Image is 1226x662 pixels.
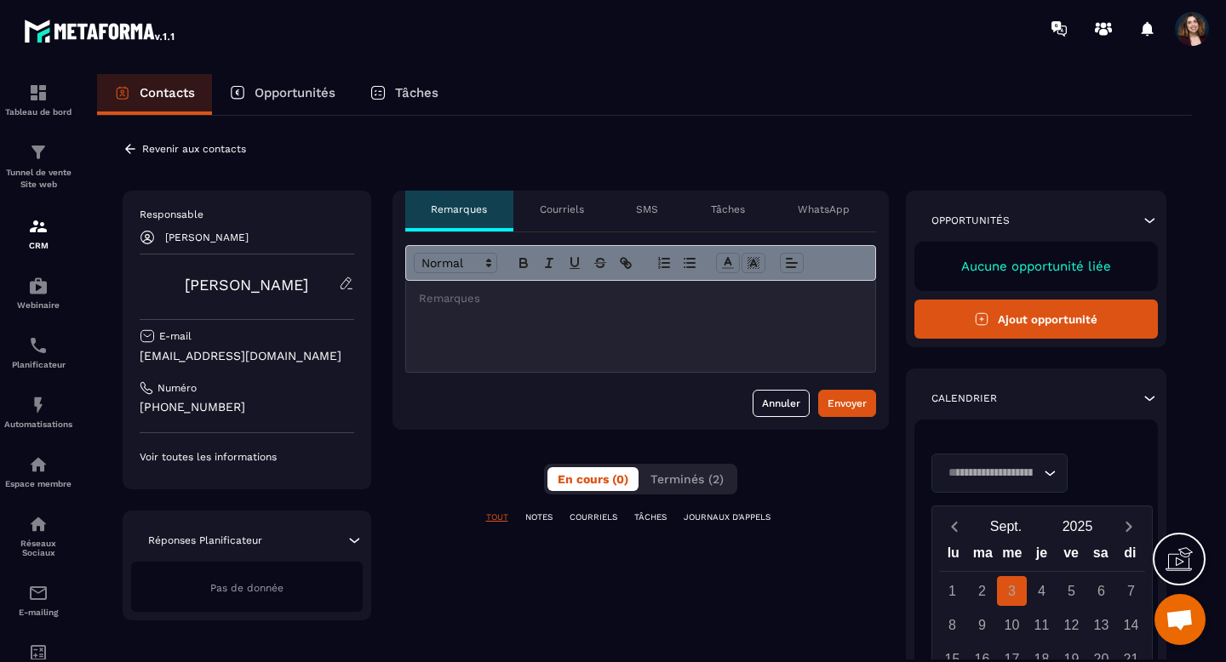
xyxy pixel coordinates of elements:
[4,570,72,630] a: emailemailE-mailing
[140,399,354,415] p: [PHONE_NUMBER]
[140,208,354,221] p: Responsable
[798,203,850,216] p: WhatsApp
[97,74,212,115] a: Contacts
[1027,541,1057,571] div: je
[255,85,335,100] p: Opportunités
[937,576,967,606] div: 1
[486,511,508,523] p: TOUT
[640,467,734,491] button: Terminés (2)
[1057,576,1086,606] div: 5
[212,74,352,115] a: Opportunités
[968,541,998,571] div: ma
[570,511,617,523] p: COURRIELS
[1027,576,1057,606] div: 4
[4,360,72,369] p: Planificateur
[939,515,971,538] button: Previous month
[4,442,72,501] a: automationsautomationsEspace membre
[998,541,1028,571] div: me
[967,610,997,640] div: 9
[352,74,455,115] a: Tâches
[4,107,72,117] p: Tableau de bord
[4,479,72,488] p: Espace membre
[1116,576,1146,606] div: 7
[140,450,354,464] p: Voir toutes les informations
[1086,610,1116,640] div: 13
[914,300,1159,339] button: Ajout opportunité
[4,300,72,310] p: Webinaire
[558,472,628,486] span: En cours (0)
[547,467,639,491] button: En cours (0)
[1154,594,1206,645] a: Ouvrir le chat
[650,472,724,486] span: Terminés (2)
[4,539,72,557] p: Réseaux Sociaux
[4,322,72,382] a: schedulerschedulerPlanificateur
[931,454,1068,493] div: Search for option
[4,241,72,250] p: CRM
[140,348,354,364] p: [EMAIL_ADDRESS][DOMAIN_NAME]
[971,511,1042,541] button: Open months overlay
[997,610,1027,640] div: 10
[684,511,771,523] p: JOURNAUX D'APPELS
[24,15,177,46] img: logo
[4,419,72,429] p: Automatisations
[828,395,867,412] div: Envoyer
[931,391,997,405] p: Calendrier
[140,85,195,100] p: Contacts
[1116,610,1146,640] div: 14
[938,541,968,571] div: lu
[159,329,192,343] p: E-mail
[4,382,72,442] a: automationsautomationsAutomatisations
[4,129,72,203] a: formationformationTunnel de vente Site web
[967,576,997,606] div: 2
[818,390,876,417] button: Envoyer
[1057,610,1086,640] div: 12
[148,534,262,547] p: Réponses Planificateur
[1057,541,1086,571] div: ve
[1042,511,1114,541] button: Open years overlay
[28,216,49,237] img: formation
[1027,610,1057,640] div: 11
[210,582,284,594] span: Pas de donnée
[158,381,197,395] p: Numéro
[525,511,553,523] p: NOTES
[942,464,1040,482] input: Search for option
[1114,515,1145,538] button: Next month
[4,203,72,263] a: formationformationCRM
[28,142,49,163] img: formation
[28,454,49,475] img: automations
[431,203,487,216] p: Remarques
[28,583,49,603] img: email
[4,70,72,129] a: formationformationTableau de bord
[28,395,49,415] img: automations
[1115,541,1145,571] div: di
[937,610,967,640] div: 8
[1086,576,1116,606] div: 6
[753,390,810,417] button: Annuler
[28,335,49,356] img: scheduler
[185,276,308,294] a: [PERSON_NAME]
[636,203,658,216] p: SMS
[931,259,1142,274] p: Aucune opportunité liée
[711,203,745,216] p: Tâches
[540,203,584,216] p: Courriels
[997,576,1027,606] div: 3
[1086,541,1115,571] div: sa
[395,85,438,100] p: Tâches
[28,514,49,534] img: social-network
[4,501,72,570] a: social-networksocial-networkRéseaux Sociaux
[28,276,49,296] img: automations
[4,608,72,617] p: E-mailing
[165,231,249,243] p: [PERSON_NAME]
[634,511,667,523] p: TÂCHES
[4,263,72,322] a: automationsautomationsWebinaire
[142,143,246,155] p: Revenir aux contacts
[28,83,49,103] img: formation
[4,167,72,191] p: Tunnel de vente Site web
[931,214,1010,227] p: Opportunités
